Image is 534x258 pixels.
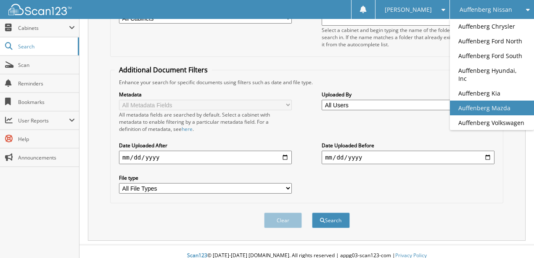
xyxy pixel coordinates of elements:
[18,43,74,50] span: Search
[264,213,302,228] button: Clear
[450,34,534,48] a: Auffenberg Ford North
[119,151,292,164] input: start
[115,65,212,74] legend: Additional Document Filters
[450,63,534,86] a: Auffenberg Hyundai, Inc
[450,48,534,63] a: Auffenberg Ford South
[322,27,494,48] div: Select a cabinet and begin typing the name of the folder you want to search in. If the name match...
[8,4,71,15] img: scan123-logo-white.svg
[322,151,494,164] input: end
[119,111,292,133] div: All metadata fields are searched by default. Select a cabinet with metadata to enable filtering b...
[119,174,292,181] label: File type
[322,142,494,149] label: Date Uploaded Before
[18,117,69,124] span: User Reports
[119,142,292,149] label: Date Uploaded After
[450,115,534,130] a: Auffenberg Volkswagen
[312,213,350,228] button: Search
[385,7,432,12] span: [PERSON_NAME]
[182,125,193,133] a: here
[450,86,534,101] a: Auffenberg Kia
[18,154,75,161] span: Announcements
[450,101,534,115] a: Auffenberg Mazda
[115,79,499,86] div: Enhance your search for specific documents using filters such as date and file type.
[18,24,69,32] span: Cabinets
[322,91,494,98] label: Uploaded By
[18,136,75,143] span: Help
[18,61,75,69] span: Scan
[492,218,534,258] iframe: Chat Widget
[18,80,75,87] span: Reminders
[460,7,512,12] span: Auffenberg Nissan
[18,98,75,106] span: Bookmarks
[450,19,534,34] a: Auffenberg Chrysler
[119,91,292,98] label: Metadata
